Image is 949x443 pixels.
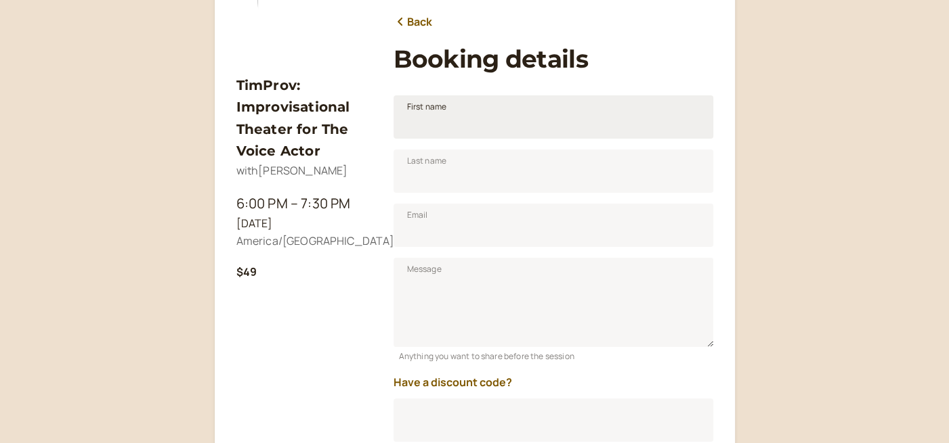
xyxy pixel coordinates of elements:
[236,74,372,162] h3: TimProv: Improvisational Theater for The Voice Actor
[407,154,446,168] span: Last name
[394,376,512,388] button: Have a discount code?
[236,215,372,233] div: [DATE]
[394,258,713,347] textarea: Message
[394,14,433,31] a: Back
[394,45,713,74] h1: Booking details
[394,204,713,247] input: Email
[391,400,716,401] iframe: Secure payment input frame
[394,149,713,193] input: Last name
[394,398,713,442] div: Loading...
[407,100,447,114] span: First name
[236,193,372,214] div: 6:00 PM – 7:30 PM
[236,163,348,178] span: with [PERSON_NAME]
[407,262,442,276] span: Message
[394,347,713,363] div: Anything you want to share before the session
[236,233,372,250] div: America/[GEOGRAPHIC_DATA]
[407,208,428,222] span: Email
[236,264,257,279] b: $49
[394,95,713,139] input: First name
